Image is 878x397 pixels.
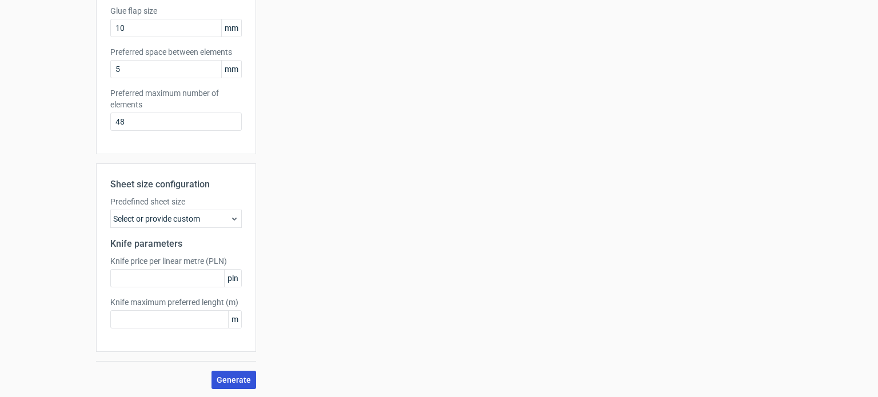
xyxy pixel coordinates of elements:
h2: Sheet size configuration [110,178,242,191]
label: Predefined sheet size [110,196,242,207]
span: Generate [217,376,251,384]
label: Preferred space between elements [110,46,242,58]
span: pln [224,270,241,287]
label: Preferred maximum number of elements [110,87,242,110]
label: Knife maximum preferred lenght (m) [110,296,242,308]
span: mm [221,19,241,37]
button: Generate [211,371,256,389]
span: m [228,311,241,328]
label: Knife price per linear metre (PLN) [110,255,242,267]
label: Glue flap size [110,5,242,17]
h2: Knife parameters [110,237,242,251]
div: Select or provide custom [110,210,242,228]
span: mm [221,61,241,78]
